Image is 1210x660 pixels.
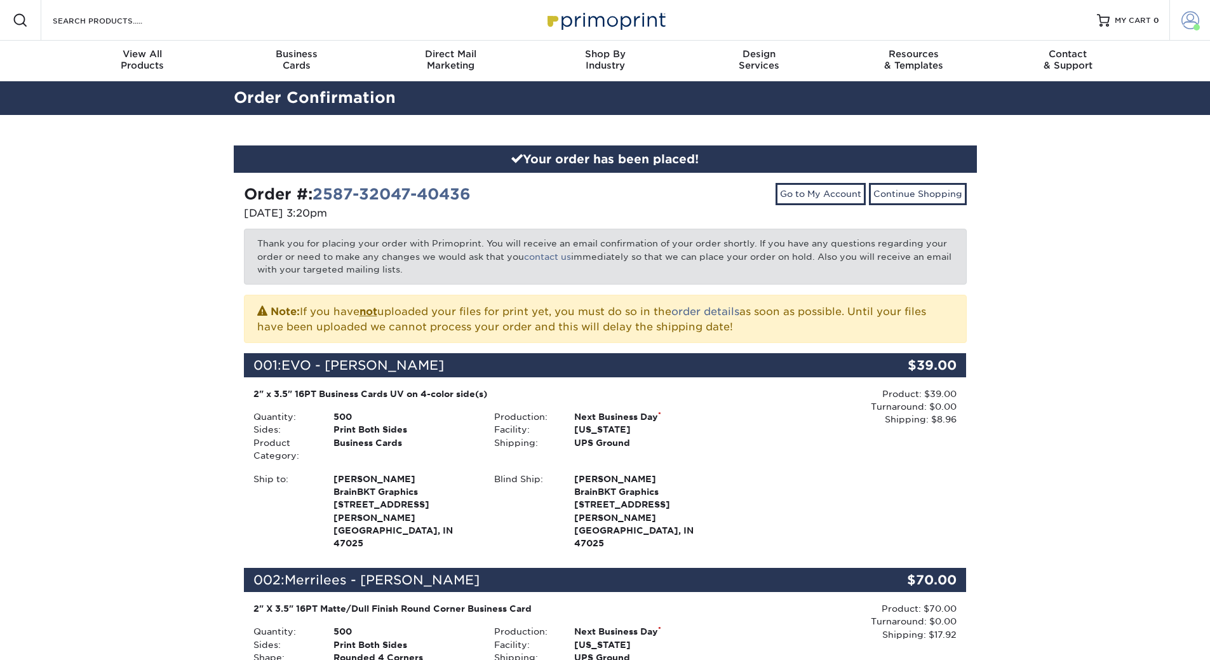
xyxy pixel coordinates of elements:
span: MY CART [1115,15,1151,26]
a: Direct MailMarketing [373,41,528,81]
strong: Note: [271,306,300,318]
div: Ship to: [244,473,324,550]
span: EVO - [PERSON_NAME] [281,358,444,373]
span: Direct Mail [373,48,528,60]
a: Shop ByIndustry [528,41,682,81]
strong: Order #: [244,185,471,203]
div: Next Business Day [565,410,725,423]
a: Go to My Account [776,183,866,205]
div: Facility: [485,423,565,436]
div: Products [65,48,220,71]
img: Primoprint [542,6,669,34]
span: [PERSON_NAME] [574,473,716,485]
div: Blind Ship: [485,473,565,550]
a: DesignServices [682,41,837,81]
div: Facility: [485,638,565,651]
div: Quantity: [244,625,324,638]
a: BusinessCards [219,41,373,81]
span: Merrilees - [PERSON_NAME] [285,572,480,588]
div: [US_STATE] [565,423,725,436]
div: Product Category: [244,436,324,462]
div: 500 [324,410,485,423]
a: contact us [524,252,571,262]
input: SEARCH PRODUCTS..... [51,13,175,28]
strong: [GEOGRAPHIC_DATA], IN 47025 [574,473,716,549]
div: Sides: [244,638,324,651]
p: [DATE] 3:20pm [244,206,596,221]
a: View AllProducts [65,41,220,81]
span: Shop By [528,48,682,60]
div: Product: $39.00 Turnaround: $0.00 Shipping: $8.96 [725,387,957,426]
div: Services [682,48,837,71]
span: Business [219,48,373,60]
div: Production: [485,625,565,638]
p: If you have uploaded your files for print yet, you must do so in the as soon as possible. Until y... [257,303,953,335]
a: 2587-32047-40436 [313,185,471,203]
div: Product: $70.00 Turnaround: $0.00 Shipping: $17.92 [725,602,957,641]
div: Sides: [244,423,324,436]
span: BrainBKT Graphics [574,485,716,498]
div: $39.00 [846,353,967,377]
strong: [GEOGRAPHIC_DATA], IN 47025 [333,473,475,549]
a: Contact& Support [991,41,1145,81]
div: UPS Ground [565,436,725,449]
div: Cards [219,48,373,71]
b: not [360,306,377,318]
div: Industry [528,48,682,71]
div: Print Both Sides [324,638,485,651]
span: [PERSON_NAME] [333,473,475,485]
span: [STREET_ADDRESS][PERSON_NAME] [574,498,716,524]
span: [STREET_ADDRESS][PERSON_NAME] [333,498,475,524]
div: 2" x 3.5" 16PT Business Cards UV on 4-color side(s) [253,387,716,400]
div: Quantity: [244,410,324,423]
div: Your order has been placed! [234,145,977,173]
span: 0 [1153,16,1159,25]
a: order details [671,306,739,318]
div: 500 [324,625,485,638]
a: Resources& Templates [837,41,991,81]
span: Resources [837,48,991,60]
div: Business Cards [324,436,485,462]
div: Shipping: [485,436,565,449]
span: Contact [991,48,1145,60]
div: Marketing [373,48,528,71]
div: [US_STATE] [565,638,725,651]
span: View All [65,48,220,60]
div: 2" X 3.5" 16PT Matte/Dull Finish Round Corner Business Card [253,602,716,615]
span: BrainBKT Graphics [333,485,475,498]
div: 001: [244,353,846,377]
div: Next Business Day [565,625,725,638]
span: Design [682,48,837,60]
a: Continue Shopping [869,183,967,205]
h2: Order Confirmation [224,86,986,110]
div: & Templates [837,48,991,71]
div: $70.00 [846,568,967,592]
div: & Support [991,48,1145,71]
div: Print Both Sides [324,423,485,436]
div: 002: [244,568,846,592]
p: Thank you for placing your order with Primoprint. You will receive an email confirmation of your ... [244,229,967,284]
div: Production: [485,410,565,423]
